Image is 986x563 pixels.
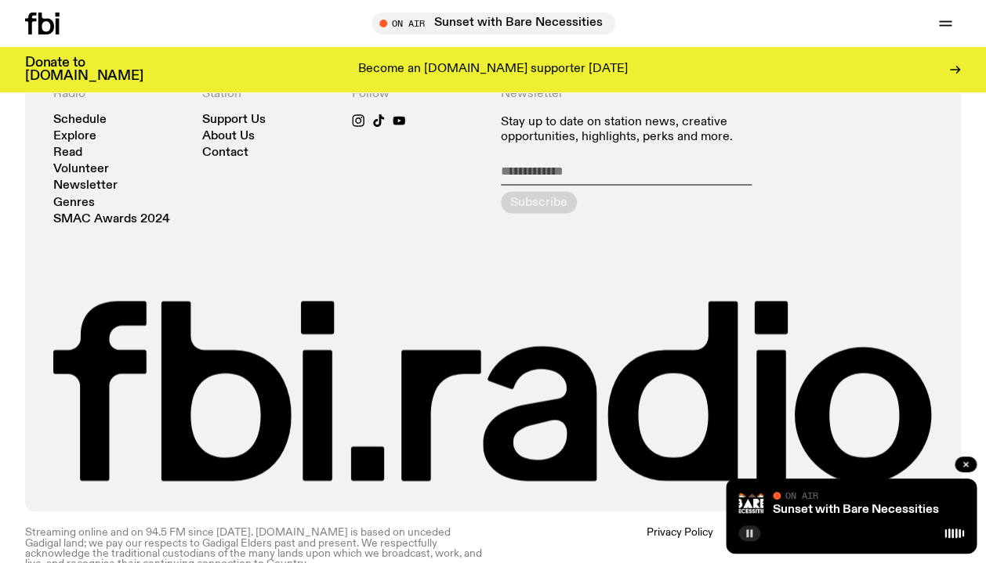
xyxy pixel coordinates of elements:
[785,490,818,500] span: On Air
[53,197,95,209] a: Genres
[773,503,939,516] a: Sunset with Bare Necessities
[202,147,248,159] a: Contact
[202,131,255,143] a: About Us
[25,56,143,83] h3: Donate to [DOMAIN_NAME]
[53,164,109,175] a: Volunteer
[738,491,763,516] img: Bare Necessities
[53,214,170,226] a: SMAC Awards 2024
[53,86,187,101] h4: Radio
[372,13,615,34] button: On AirSunset with Bare Necessities
[53,114,107,126] a: Schedule
[501,191,577,213] button: Subscribe
[352,86,485,101] h4: Follow
[202,114,266,126] a: Support Us
[53,147,82,159] a: Read
[53,180,118,192] a: Newsletter
[501,86,784,101] h4: Newsletter
[358,63,628,77] p: Become an [DOMAIN_NAME] supporter [DATE]
[501,114,784,144] p: Stay up to date on station news, creative opportunities, highlights, perks and more.
[202,86,335,101] h4: Station
[53,131,96,143] a: Explore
